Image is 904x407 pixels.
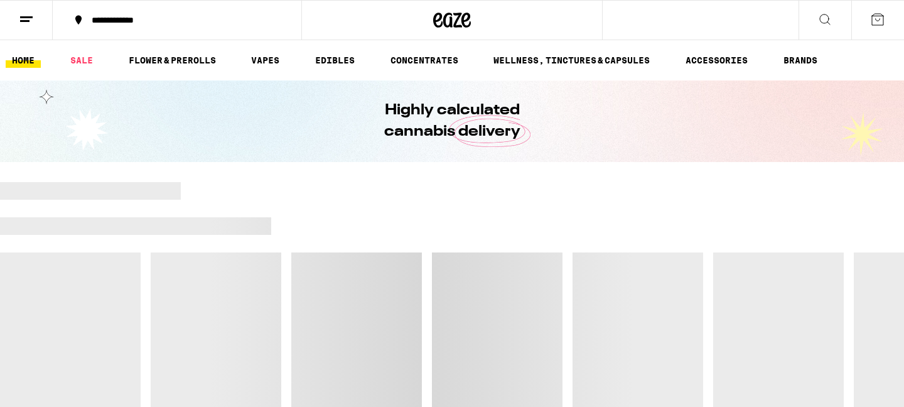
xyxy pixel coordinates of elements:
a: FLOWER & PREROLLS [122,53,222,68]
a: ACCESSORIES [679,53,754,68]
a: EDIBLES [309,53,361,68]
a: CONCENTRATES [384,53,465,68]
a: WELLNESS, TINCTURES & CAPSULES [487,53,656,68]
a: VAPES [245,53,286,68]
a: BRANDS [777,53,824,68]
a: SALE [64,53,99,68]
h1: Highly calculated cannabis delivery [348,100,556,143]
a: HOME [6,53,41,68]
